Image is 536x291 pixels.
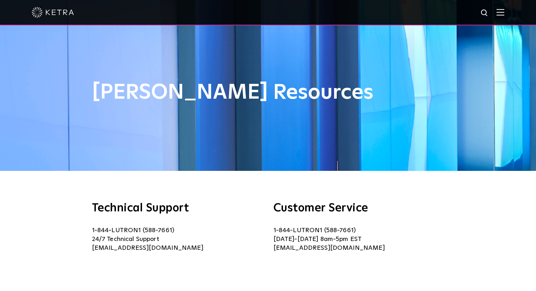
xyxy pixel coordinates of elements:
img: ketra-logo-2019-white [32,7,74,18]
p: 1-844-LUTRON1 (588-7661) [DATE]-[DATE] 8am-5pm EST [EMAIL_ADDRESS][DOMAIN_NAME] [273,226,444,253]
img: Hamburger%20Nav.svg [497,9,504,16]
a: [EMAIL_ADDRESS][DOMAIN_NAME] [92,245,203,251]
p: 1-844-LUTRON1 (588-7661) 24/7 Technical Support [92,226,263,253]
h3: Technical Support [92,203,263,214]
img: search icon [480,9,489,18]
h1: [PERSON_NAME] Resources [92,81,444,104]
h3: Customer Service [273,203,444,214]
